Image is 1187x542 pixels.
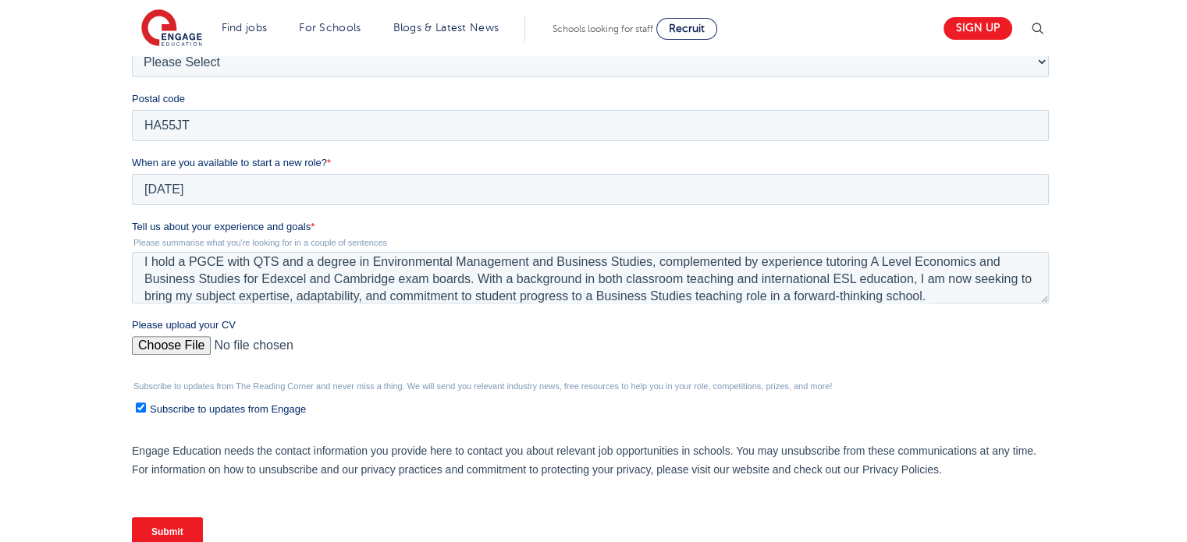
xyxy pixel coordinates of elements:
[669,23,705,34] span: Recruit
[462,51,918,83] input: *Contact Number
[141,9,202,48] img: Engage Education
[222,22,268,34] a: Find jobs
[944,17,1012,40] a: Sign up
[393,22,499,34] a: Blogs & Latest News
[656,18,717,40] a: Recruit
[553,23,653,34] span: Schools looking for staff
[299,22,361,34] a: For Schools
[462,3,918,34] input: *Last name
